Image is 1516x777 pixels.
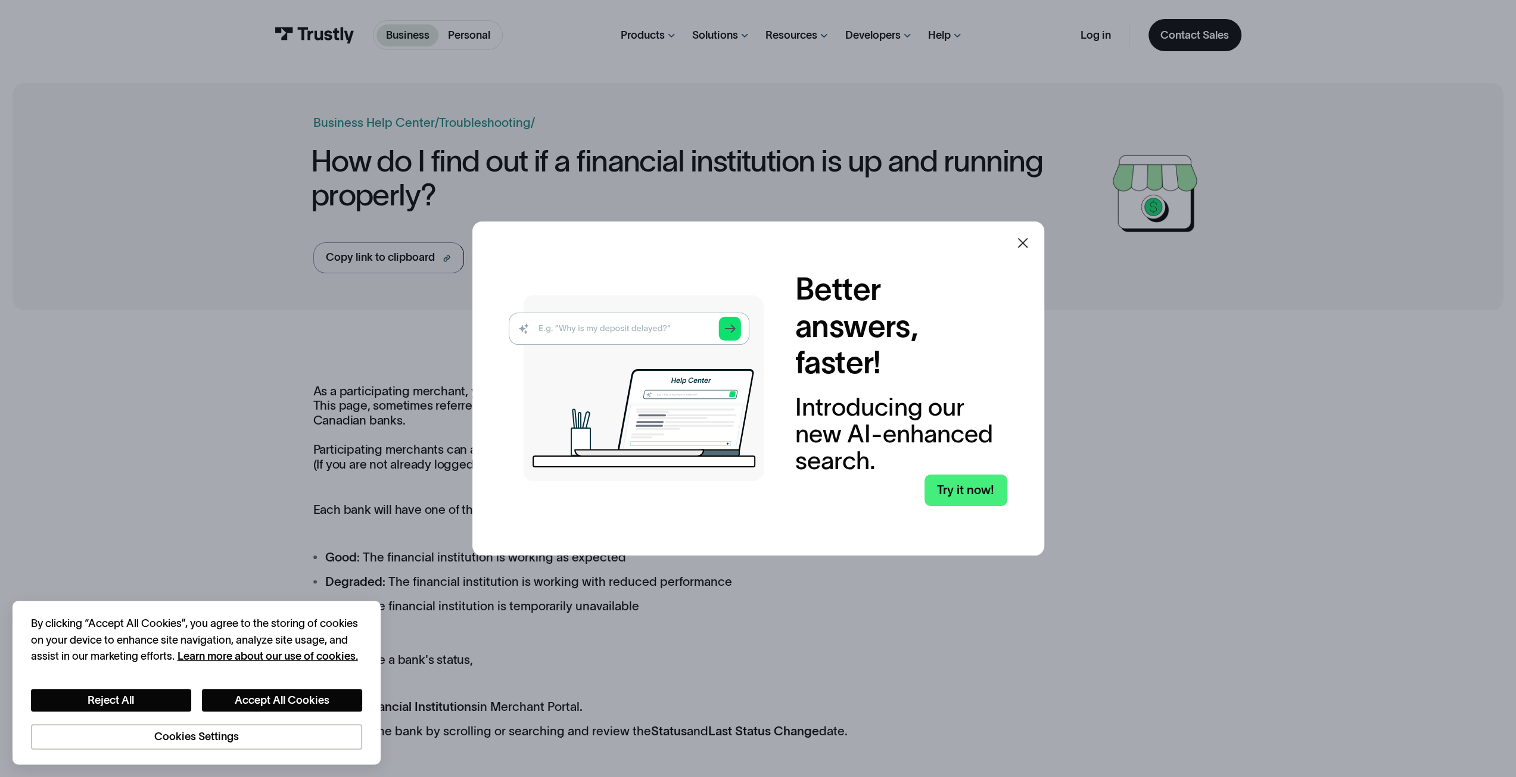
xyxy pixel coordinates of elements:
div: By clicking “Accept All Cookies”, you agree to the storing of cookies on your device to enhance s... [31,616,362,664]
div: Cookie banner [13,601,381,765]
div: Privacy [31,616,362,749]
button: Cookies Settings [31,724,362,750]
h2: Better answers, faster! [795,271,1007,381]
button: Accept All Cookies [202,689,362,712]
a: More information about your privacy, opens in a new tab [178,650,358,662]
a: Try it now! [924,475,1007,507]
button: Reject All [31,689,191,712]
div: Introducing our new AI-enhanced search. [795,394,1007,475]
